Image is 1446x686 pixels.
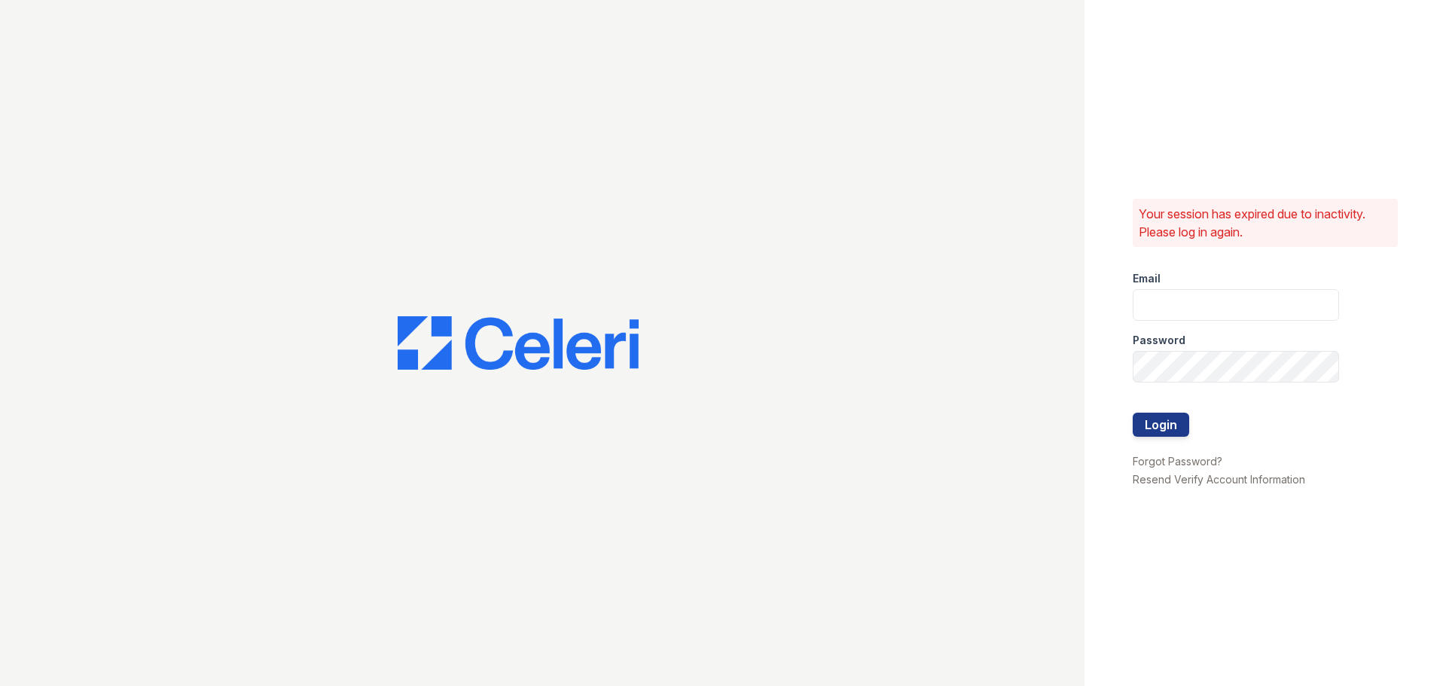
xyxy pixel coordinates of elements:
a: Forgot Password? [1133,455,1222,468]
img: CE_Logo_Blue-a8612792a0a2168367f1c8372b55b34899dd931a85d93a1a3d3e32e68fde9ad4.png [398,316,639,370]
button: Login [1133,413,1189,437]
label: Password [1133,333,1185,348]
a: Resend Verify Account Information [1133,473,1305,486]
p: Your session has expired due to inactivity. Please log in again. [1139,205,1392,241]
label: Email [1133,271,1161,286]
